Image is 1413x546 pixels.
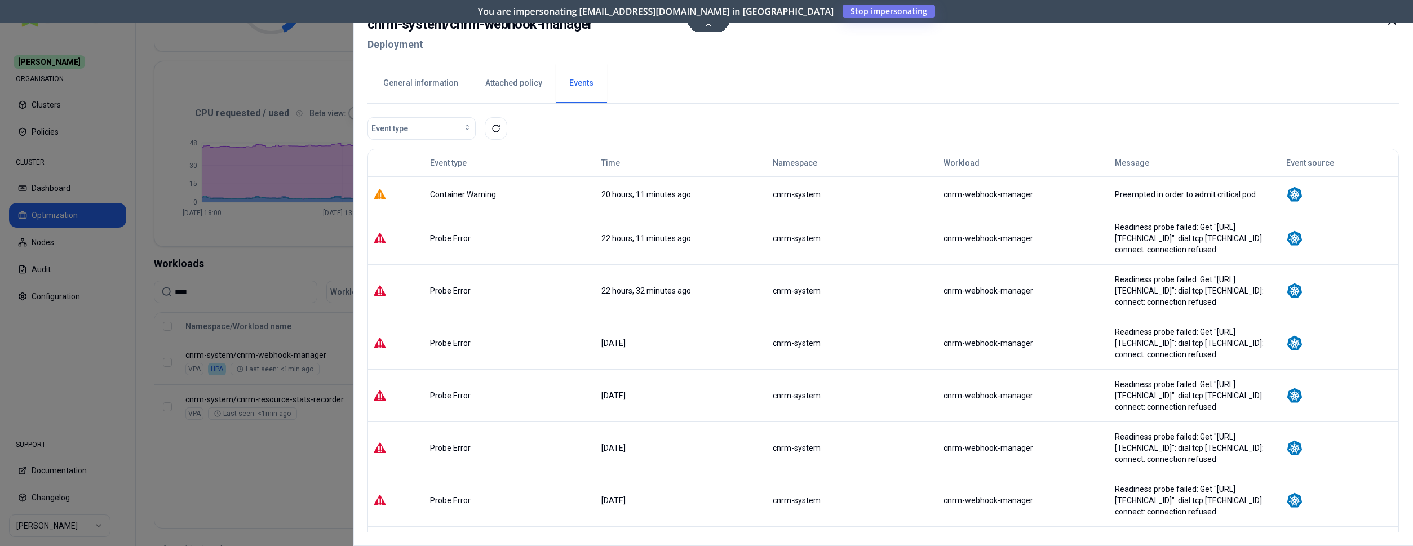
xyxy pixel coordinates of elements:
img: kubernetes [1286,440,1303,456]
span: [DATE] [601,496,626,505]
div: cnrm-webhook-manager [944,189,1105,200]
h2: cnrm-system / cnrm-webhook-manager [367,14,593,34]
div: Probe Error [430,233,591,244]
img: error [373,336,387,350]
div: Preempted in order to admit critical pod [1115,189,1276,200]
div: Probe Error [430,390,591,401]
img: error [373,389,387,402]
img: kubernetes [1286,492,1303,509]
div: cnrm-system [772,285,933,296]
button: General information [370,64,472,103]
div: cnrm-system [772,495,933,506]
div: cnrm-system [772,189,933,200]
span: Event type [371,123,408,134]
div: Readiness probe failed: Get "[URL][TECHNICAL_ID]": dial tcp [TECHNICAL_ID]: connect: connection r... [1115,274,1276,308]
div: cnrm-webhook-manager [944,390,1105,401]
div: cnrm-webhook-manager [944,338,1105,349]
div: cnrm-system [772,390,933,401]
img: kubernetes [1286,335,1303,352]
div: cnrm-system [772,442,933,454]
div: Probe Error [430,285,591,296]
div: cnrm-webhook-manager [944,442,1105,454]
button: Time [601,152,620,174]
span: [DATE] [601,339,626,348]
button: Event type [367,117,476,140]
div: Readiness probe failed: Get "[URL][TECHNICAL_ID]": dial tcp [TECHNICAL_ID]: connect: connection r... [1115,379,1276,412]
button: Workload [944,152,980,174]
span: 22 hours, 32 minutes ago [601,286,691,295]
div: cnrm-system [772,338,933,349]
div: Probe Error [430,338,591,349]
img: kubernetes [1286,230,1303,247]
h2: Deployment [367,34,593,55]
div: Probe Error [430,495,591,506]
span: [DATE] [601,391,626,400]
span: 22 hours, 11 minutes ago [601,234,691,243]
img: kubernetes [1286,186,1303,203]
img: error [373,441,387,455]
span: [DATE] [601,443,626,452]
img: error [373,494,387,507]
img: kubernetes [1286,282,1303,299]
div: cnrm-webhook-manager [944,495,1105,506]
button: Event source [1286,152,1334,174]
img: error [373,232,387,245]
div: Readiness probe failed: Get "[URL][TECHNICAL_ID]": dial tcp [TECHNICAL_ID]: connect: connection r... [1115,326,1276,360]
button: Namespace [772,152,817,174]
div: cnrm-webhook-manager [944,233,1105,244]
button: Event type [430,152,467,174]
div: Readiness probe failed: Get "[URL][TECHNICAL_ID]": dial tcp [TECHNICAL_ID]: connect: connection r... [1115,221,1276,255]
div: Probe Error [430,442,591,454]
button: Attached policy [472,64,556,103]
button: Message [1115,152,1149,174]
img: warning [373,188,387,201]
div: Container Warning [430,189,591,200]
div: Readiness probe failed: Get "[URL][TECHNICAL_ID]": dial tcp [TECHNICAL_ID]: connect: connection r... [1115,431,1276,465]
img: error [373,284,387,298]
div: cnrm-webhook-manager [944,285,1105,296]
img: kubernetes [1286,387,1303,404]
div: Readiness probe failed: Get "[URL][TECHNICAL_ID]": dial tcp [TECHNICAL_ID]: connect: connection r... [1115,483,1276,517]
button: Events [556,64,607,103]
div: cnrm-system [772,233,933,244]
span: 20 hours, 11 minutes ago [601,190,691,199]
